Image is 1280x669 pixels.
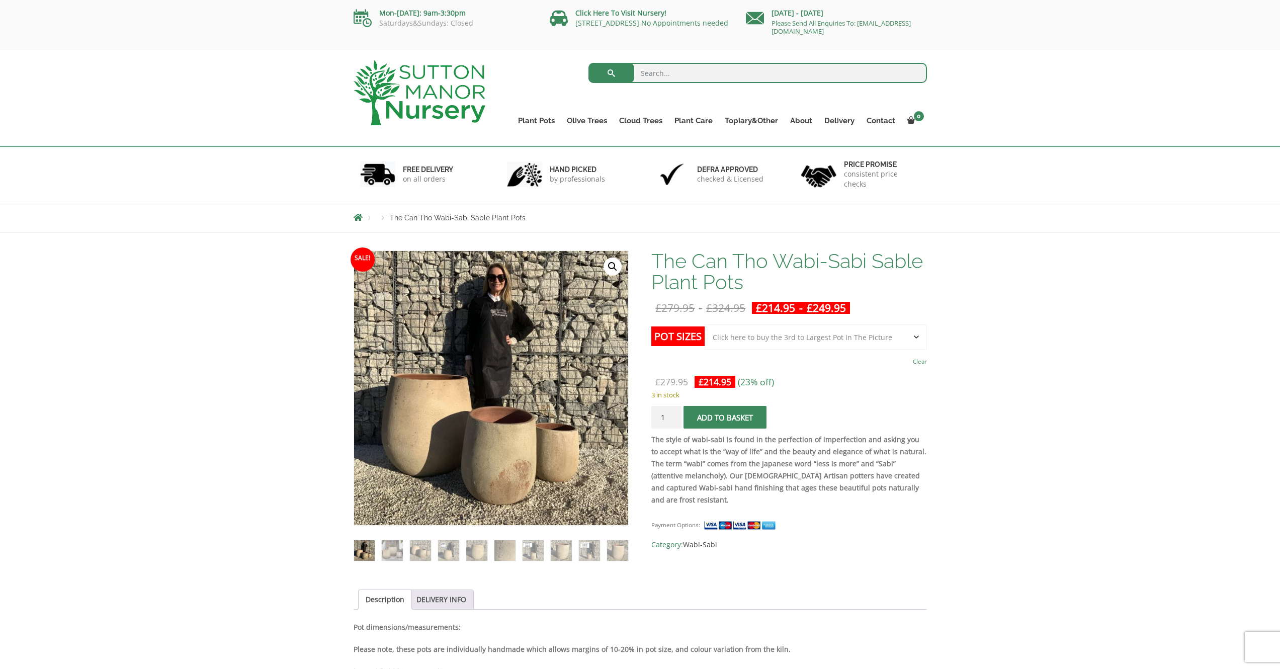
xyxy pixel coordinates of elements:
[706,301,712,315] span: £
[756,301,795,315] bdi: 214.95
[507,161,542,187] img: 2.jpg
[494,540,515,561] img: The Can Tho Wabi-Sabi Sable Plant Pots - Image 6
[561,114,613,128] a: Olive Trees
[416,590,466,609] a: DELIVERY INFO
[351,247,375,272] span: Sale!
[654,161,690,187] img: 3.jpg
[651,521,700,529] small: Payment Options:
[697,165,763,174] h6: Defra approved
[699,376,704,388] span: £
[523,540,543,561] img: The Can Tho Wabi-Sabi Sable Plant Pots - Image 7
[752,302,850,314] ins: -
[579,540,600,561] img: The Can Tho Wabi-Sabi Sable Plant Pots - Image 9
[683,540,717,549] a: Wabi-Sabi
[403,165,453,174] h6: FREE DELIVERY
[784,114,818,128] a: About
[913,355,927,369] a: Clear options
[655,301,695,315] bdi: 279.95
[607,540,628,561] img: The Can Tho Wabi-Sabi Sable Plant Pots - Image 10
[651,389,926,401] p: 3 in stock
[466,540,487,561] img: The Can Tho Wabi-Sabi Sable Plant Pots - Image 5
[914,111,924,121] span: 0
[756,301,762,315] span: £
[772,19,911,36] a: Please Send All Enquiries To: [EMAIL_ADDRESS][DOMAIN_NAME]
[354,19,535,27] p: Saturdays&Sundays: Closed
[360,161,395,187] img: 1.jpg
[719,114,784,128] a: Topiary&Other
[354,7,535,19] p: Mon-[DATE]: 9am-3:30pm
[699,376,731,388] bdi: 214.95
[588,63,927,83] input: Search...
[354,622,461,632] strong: Pot dimensions/measurements:
[550,165,605,174] h6: hand picked
[668,114,719,128] a: Plant Care
[706,301,745,315] bdi: 324.95
[651,406,681,429] input: Product quantity
[550,174,605,184] p: by professionals
[438,540,459,561] img: The Can Tho Wabi-Sabi Sable Plant Pots - Image 4
[844,169,920,189] p: consistent price checks
[801,159,836,190] img: 4.jpg
[651,302,749,314] del: -
[651,250,926,293] h1: The Can Tho Wabi-Sabi Sable Plant Pots
[354,540,375,561] img: The Can Tho Wabi-Sabi Sable Plant Pots
[651,326,705,346] label: Pot Sizes
[807,301,846,315] bdi: 249.95
[655,376,688,388] bdi: 279.95
[655,301,661,315] span: £
[512,114,561,128] a: Plant Pots
[551,540,571,561] img: The Can Tho Wabi-Sabi Sable Plant Pots - Image 8
[354,60,485,125] img: logo
[861,114,901,128] a: Contact
[651,435,926,505] strong: The style of wabi-sabi is found in the perfection of imperfection and asking you to accept what i...
[704,520,779,531] img: payment supported
[382,540,402,561] img: The Can Tho Wabi-Sabi Sable Plant Pots - Image 2
[901,114,927,128] a: 0
[818,114,861,128] a: Delivery
[390,214,526,222] span: The Can Tho Wabi-Sabi Sable Plant Pots
[366,590,404,609] a: Description
[575,18,728,28] a: [STREET_ADDRESS] No Appointments needed
[697,174,763,184] p: checked & Licensed
[738,376,774,388] span: (23% off)
[575,8,666,18] a: Click Here To Visit Nursery!
[613,114,668,128] a: Cloud Trees
[651,539,926,551] span: Category:
[354,213,927,221] nav: Breadcrumbs
[844,160,920,169] h6: Price promise
[604,258,622,276] a: View full-screen image gallery
[403,174,453,184] p: on all orders
[655,376,660,388] span: £
[746,7,927,19] p: [DATE] - [DATE]
[354,644,791,654] strong: Please note, these pots are individually handmade which allows margins of 10-20% in pot size, and...
[807,301,813,315] span: £
[410,540,431,561] img: The Can Tho Wabi-Sabi Sable Plant Pots - Image 3
[684,406,766,429] button: Add to basket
